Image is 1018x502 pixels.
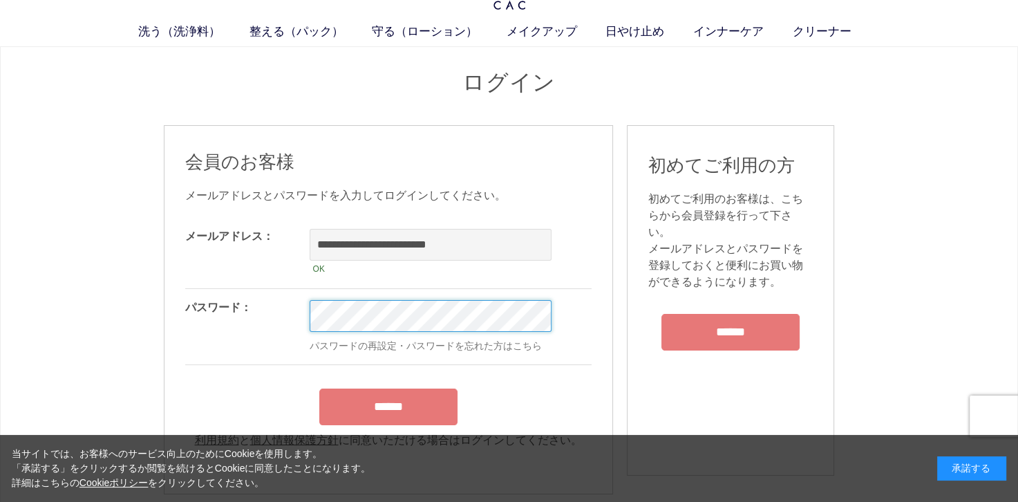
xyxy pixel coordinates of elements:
[12,447,371,490] div: 当サイトでは、お客様へのサービス向上のためにCookieを使用します。 「承諾する」をクリックするか閲覧を続けるとCookieに同意したことになります。 詳細はこちらの をクリックしてください。
[310,340,542,351] a: パスワードの再設定・パスワードを忘れた方はこちら
[937,456,1006,481] div: 承諾する
[793,24,880,41] a: クリーナー
[138,24,249,41] a: 洗う（洗浄料）
[372,24,507,41] a: 守る（ローション）
[648,191,813,290] div: 初めてご利用のお客様は、こちらから会員登録を行って下さい。 メールアドレスとパスワードを登録しておくと便利にお買い物ができるようになります。
[507,24,606,41] a: メイクアップ
[249,24,372,41] a: 整える（パック）
[185,432,592,449] div: と に同意いただける場合はログインしてください。
[185,301,252,313] label: パスワード：
[250,434,339,446] a: 個人情報保護方針
[185,187,592,204] div: メールアドレスとパスワードを入力してログインしてください。
[185,151,294,172] span: 会員のお客様
[185,230,274,242] label: メールアドレス：
[310,261,552,277] div: OK
[79,477,149,488] a: Cookieポリシー
[648,155,795,176] span: 初めてご利用の方
[164,68,855,97] h1: ログイン
[195,434,239,446] a: 利用規約
[693,24,793,41] a: インナーケア
[605,24,693,41] a: 日やけ止め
